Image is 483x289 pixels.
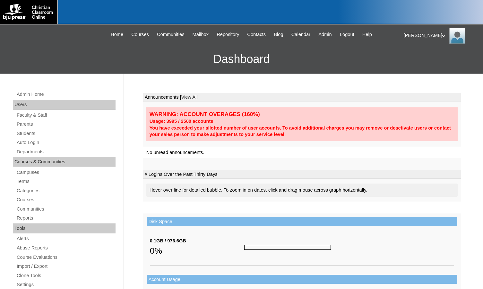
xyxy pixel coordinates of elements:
span: Home [111,31,123,38]
td: No unread announcements. [143,147,461,158]
a: Home [108,31,126,38]
a: Admin [315,31,335,38]
a: Settings [16,281,116,289]
span: Communities [157,31,185,38]
img: logo-white.png [3,3,54,21]
a: Categories [16,187,116,195]
a: Communities [16,205,116,213]
td: Announcements | [143,93,461,102]
a: Courses [128,31,152,38]
a: Contacts [244,31,269,38]
strong: Usage: 3995 / 2500 accounts [150,119,213,124]
span: Repository [217,31,239,38]
td: # Logins Over the Past Thirty Days [143,170,461,179]
div: You have exceeded your allotted number of user accounts. To avoid additional charges you may remo... [150,125,454,138]
div: 0.1GB / 976.6GB [150,238,244,244]
a: Departments [16,148,116,156]
td: Account Usage [147,275,457,284]
a: Parents [16,120,116,128]
a: Course Evaluations [16,253,116,261]
a: Abuse Reports [16,244,116,252]
a: Terms [16,177,116,185]
td: Disk Space [147,217,457,226]
span: Contacts [247,31,266,38]
a: Admin Home [16,90,116,98]
span: Calendar [291,31,310,38]
a: Auto Login [16,139,116,147]
span: Courses [131,31,149,38]
a: Campuses [16,168,116,176]
div: [PERSON_NAME] [404,28,477,44]
div: WARNING: ACCOUNT OVERAGES (160%) [150,111,454,118]
div: Hover over line for detailed bubble. To zoom in on dates, click and drag mouse across graph horiz... [146,184,458,197]
span: Admin [318,31,332,38]
div: Courses & Communities [13,157,116,167]
a: Logout [337,31,358,38]
a: Blog [271,31,286,38]
a: Communities [154,31,188,38]
h3: Dashboard [3,45,480,74]
a: Calendar [288,31,314,38]
a: Mailbox [189,31,212,38]
a: Alerts [16,235,116,243]
a: Import / Export [16,262,116,270]
span: Help [362,31,372,38]
div: 0% [150,244,244,257]
span: Logout [340,31,354,38]
a: Faculty & Staff [16,111,116,119]
a: View All [181,95,197,100]
a: Students [16,130,116,138]
div: Users [13,100,116,110]
a: Reports [16,214,116,222]
a: Help [359,31,375,38]
a: Courses [16,196,116,204]
a: Repository [213,31,242,38]
span: Mailbox [193,31,209,38]
div: Tools [13,223,116,234]
a: Clone Tools [16,272,116,280]
span: Blog [274,31,283,38]
img: Melanie Sevilla [449,28,465,44]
